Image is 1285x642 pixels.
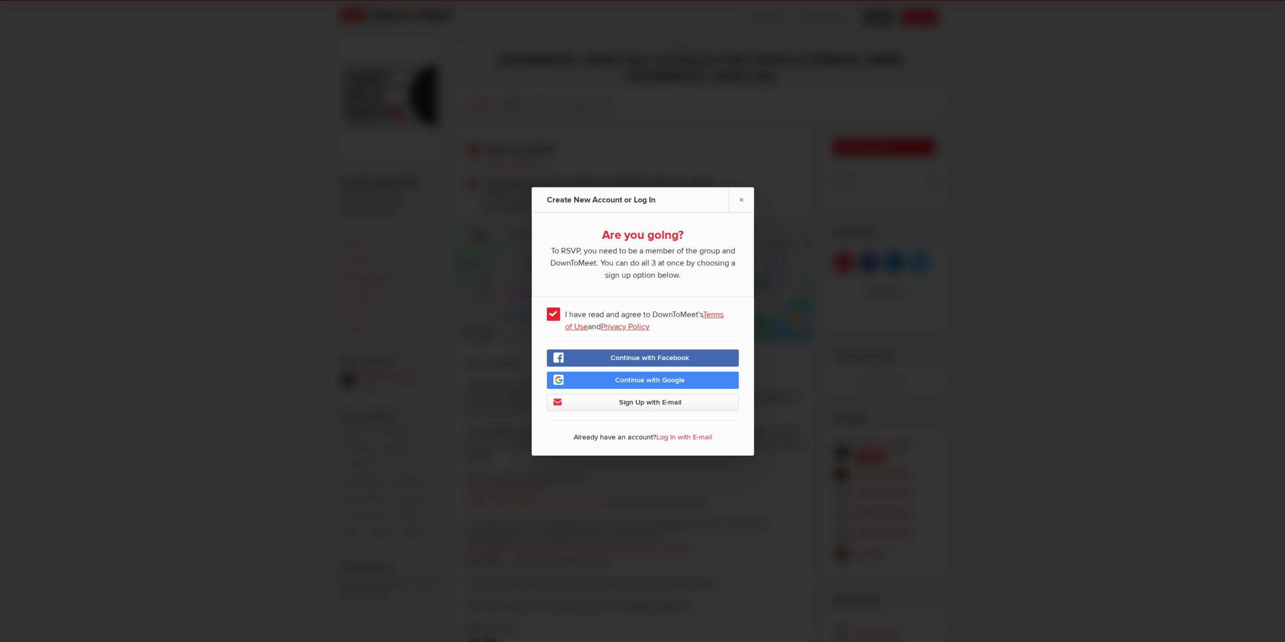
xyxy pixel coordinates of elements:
p: Already have an account? [547,429,739,448]
a: Sign Up with E-mail [547,393,739,411]
a: Continue with Google [547,371,739,388]
a: Terms of Use [565,309,724,331]
a: Privacy Policy [601,321,649,331]
a: Log In with E-mail [656,432,712,441]
div: Create New Account or Log In [547,187,658,212]
span: To RSVP, you need to be a member of the group and DownToMeet. You can do all 3 at once by choosin... [547,242,739,281]
span: Continue with Facebook [610,353,689,362]
span: Sign Up with E-mail [619,398,681,406]
div: Are you going? [547,227,739,242]
span: Continue with Google [615,375,685,384]
a: × [729,187,754,212]
a: Continue with Facebook [547,349,739,366]
span: I have read and agree to DownToMeet's and [547,304,739,322]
